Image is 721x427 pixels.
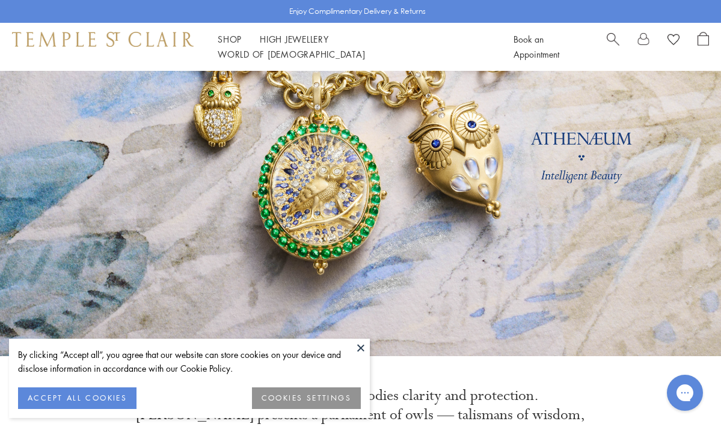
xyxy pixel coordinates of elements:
a: ShopShop [218,33,242,45]
p: Enjoy Complimentary Delivery & Returns [289,5,426,17]
a: View Wishlist [667,32,680,50]
a: World of [DEMOGRAPHIC_DATA]World of [DEMOGRAPHIC_DATA] [218,48,365,60]
a: Book an Appointment [514,33,559,60]
nav: Main navigation [218,32,486,62]
a: High JewelleryHigh Jewellery [260,33,329,45]
img: Temple St. Clair [12,32,194,46]
a: Search [607,32,619,62]
iframe: Gorgias live chat messenger [661,371,709,415]
button: COOKIES SETTINGS [252,387,361,409]
div: By clicking “Accept all”, you agree that our website can store cookies on your device and disclos... [18,348,361,375]
button: ACCEPT ALL COOKIES [18,387,137,409]
a: Open Shopping Bag [698,32,709,62]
